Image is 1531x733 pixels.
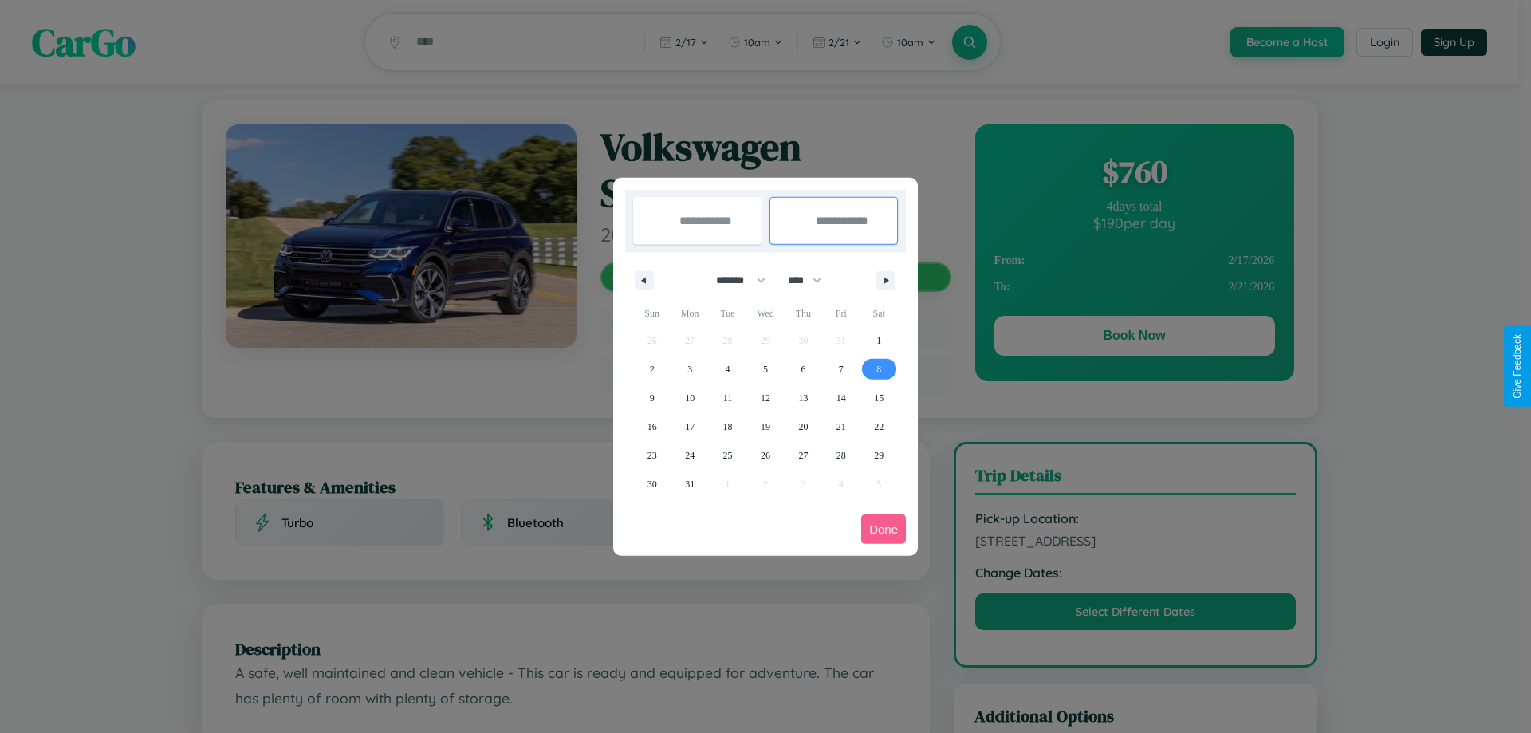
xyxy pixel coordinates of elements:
span: 26 [761,441,770,470]
button: 18 [709,412,746,441]
span: 19 [761,412,770,441]
span: 27 [798,441,808,470]
span: 16 [647,412,657,441]
span: 9 [650,384,655,412]
span: 25 [723,441,733,470]
button: 12 [746,384,784,412]
button: 2 [633,355,671,384]
span: 18 [723,412,733,441]
button: 15 [860,384,898,412]
button: 16 [633,412,671,441]
span: 14 [836,384,846,412]
button: 14 [822,384,860,412]
span: Fri [822,301,860,326]
span: Tue [709,301,746,326]
button: 13 [785,384,822,412]
button: 11 [709,384,746,412]
button: 19 [746,412,784,441]
span: Sat [860,301,898,326]
button: 1 [860,326,898,355]
button: 28 [822,441,860,470]
span: Thu [785,301,822,326]
span: 6 [801,355,805,384]
button: 17 [671,412,708,441]
span: Mon [671,301,708,326]
button: 21 [822,412,860,441]
button: 3 [671,355,708,384]
span: 20 [798,412,808,441]
button: 10 [671,384,708,412]
span: 11 [723,384,733,412]
button: 29 [860,441,898,470]
span: 8 [876,355,881,384]
button: 7 [822,355,860,384]
span: 15 [874,384,884,412]
button: 9 [633,384,671,412]
span: 23 [647,441,657,470]
span: 2 [650,355,655,384]
button: 25 [709,441,746,470]
span: 10 [685,384,695,412]
button: 31 [671,470,708,499]
div: Give Feedback [1512,334,1523,399]
span: 4 [726,355,730,384]
span: 30 [647,470,657,499]
button: 30 [633,470,671,499]
button: 22 [860,412,898,441]
span: 1 [876,326,881,355]
span: 31 [685,470,695,499]
button: Done [861,514,906,544]
span: 28 [836,441,846,470]
span: 12 [761,384,770,412]
span: Sun [633,301,671,326]
span: 7 [839,355,844,384]
button: 23 [633,441,671,470]
span: 24 [685,441,695,470]
button: 6 [785,355,822,384]
button: 24 [671,441,708,470]
span: 22 [874,412,884,441]
span: 29 [874,441,884,470]
button: 26 [746,441,784,470]
span: 21 [836,412,846,441]
span: 5 [763,355,768,384]
button: 20 [785,412,822,441]
span: 3 [687,355,692,384]
span: 17 [685,412,695,441]
button: 5 [746,355,784,384]
span: 13 [798,384,808,412]
button: 27 [785,441,822,470]
span: Wed [746,301,784,326]
button: 8 [860,355,898,384]
button: 4 [709,355,746,384]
